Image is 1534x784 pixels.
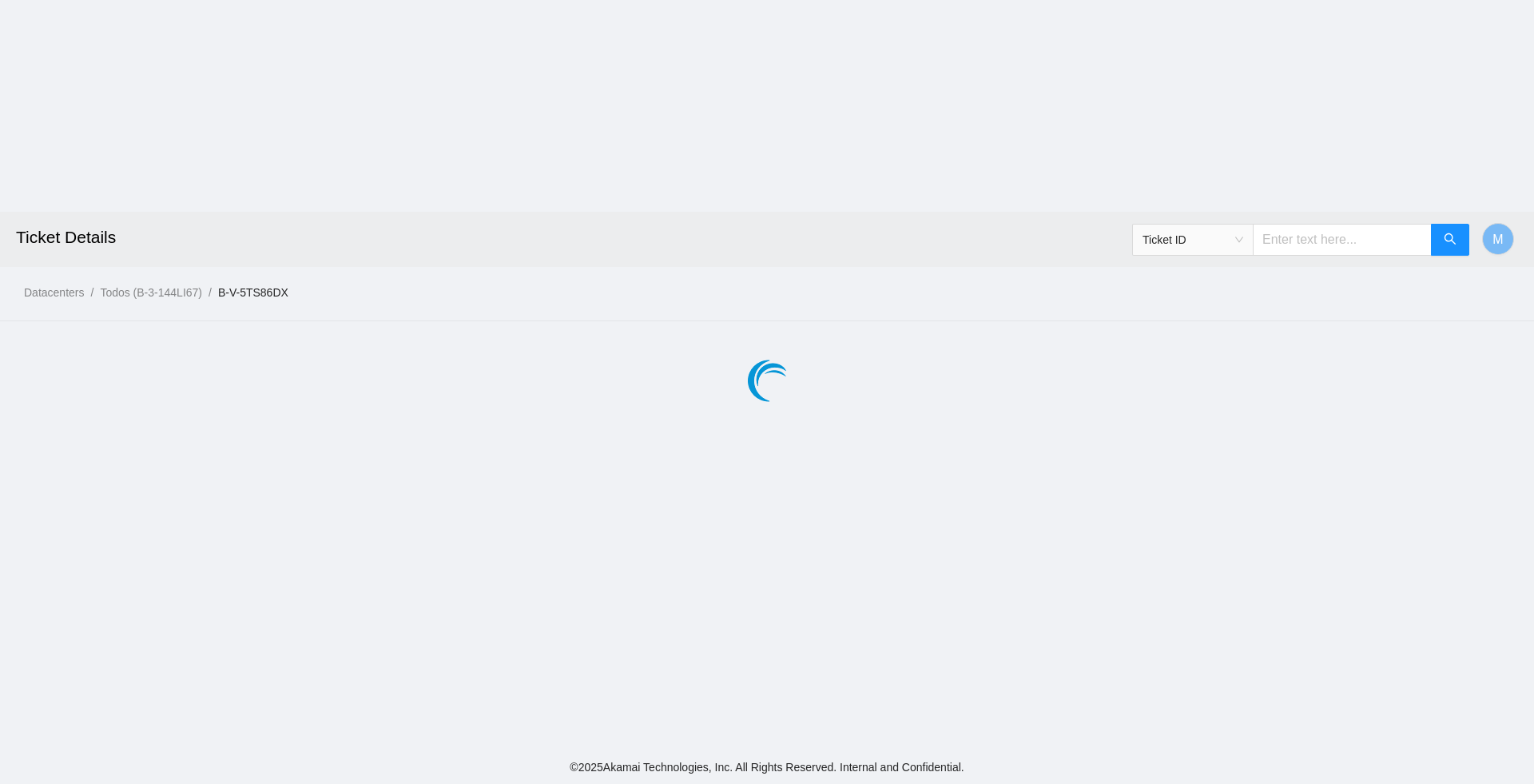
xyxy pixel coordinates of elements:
[16,212,1067,263] h2: Ticket Details
[209,286,212,299] span: /
[1492,229,1503,249] span: M
[1253,224,1432,256] input: Enter text here...
[100,286,202,299] a: Todos (B-3-144LI67)
[1482,223,1514,255] button: M
[90,286,93,299] span: /
[1444,233,1457,248] span: search
[24,286,84,299] a: Datacenters
[218,286,288,299] a: B-V-5TS86DX
[1431,224,1469,256] button: search
[1143,228,1243,252] span: Ticket ID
